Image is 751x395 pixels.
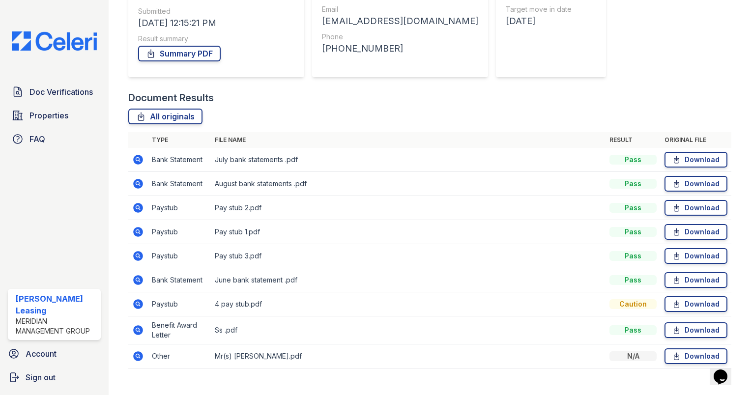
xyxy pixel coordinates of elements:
[16,316,97,336] div: Meridian Management Group
[664,200,727,216] a: Download
[128,109,202,124] a: All originals
[211,196,606,220] td: Pay stub 2.pdf
[609,351,657,361] div: N/A
[322,14,478,28] div: [EMAIL_ADDRESS][DOMAIN_NAME]
[322,42,478,56] div: [PHONE_NUMBER]
[148,220,211,244] td: Paystub
[606,132,661,148] th: Result
[506,4,580,14] div: Target move in date
[609,299,657,309] div: Caution
[29,133,45,145] span: FAQ
[609,325,657,335] div: Pass
[211,316,606,344] td: Ss .pdf
[609,179,657,189] div: Pass
[148,148,211,172] td: Bank Statement
[211,344,606,368] td: Mr(s) [PERSON_NAME].pdf
[609,203,657,213] div: Pass
[609,227,657,237] div: Pass
[138,6,294,16] div: Submitted
[211,220,606,244] td: Pay stub 1.pdf
[8,129,101,149] a: FAQ
[148,268,211,292] td: Bank Statement
[211,244,606,268] td: Pay stub 3.pdf
[148,344,211,368] td: Other
[664,176,727,192] a: Download
[26,348,57,360] span: Account
[322,4,478,14] div: Email
[138,34,294,44] div: Result summary
[661,132,731,148] th: Original file
[29,86,93,98] span: Doc Verifications
[609,275,657,285] div: Pass
[664,322,727,338] a: Download
[4,367,105,387] a: Sign out
[211,292,606,316] td: 4 pay stub.pdf
[8,82,101,102] a: Doc Verifications
[4,344,105,364] a: Account
[29,110,68,121] span: Properties
[322,32,478,42] div: Phone
[609,251,657,261] div: Pass
[4,31,105,51] img: CE_Logo_Blue-a8612792a0a2168367f1c8372b55b34899dd931a85d93a1a3d3e32e68fde9ad4.png
[128,91,214,105] div: Document Results
[211,268,606,292] td: June bank statement .pdf
[211,148,606,172] td: July bank statements .pdf
[664,224,727,240] a: Download
[138,16,294,30] div: [DATE] 12:15:21 PM
[148,172,211,196] td: Bank Statement
[664,272,727,288] a: Download
[211,172,606,196] td: August bank statements .pdf
[506,14,580,28] div: [DATE]
[138,46,221,61] a: Summary PDF
[148,316,211,344] td: Benefit Award Letter
[148,292,211,316] td: Paystub
[664,248,727,264] a: Download
[664,296,727,312] a: Download
[710,356,741,385] iframe: chat widget
[148,132,211,148] th: Type
[16,293,97,316] div: [PERSON_NAME] Leasing
[148,196,211,220] td: Paystub
[26,371,56,383] span: Sign out
[664,152,727,168] a: Download
[148,244,211,268] td: Paystub
[664,348,727,364] a: Download
[609,155,657,165] div: Pass
[8,106,101,125] a: Properties
[211,132,606,148] th: File name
